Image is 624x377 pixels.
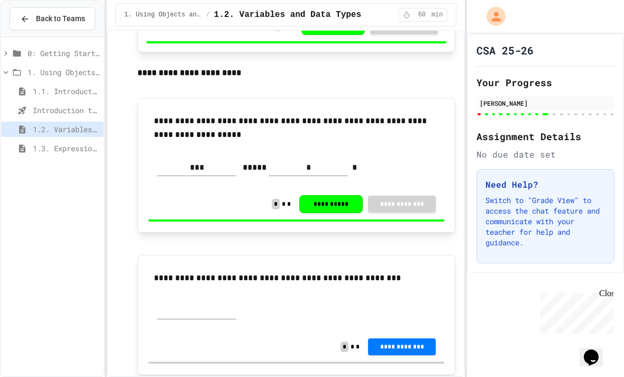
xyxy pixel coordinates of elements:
span: 0: Getting Started [27,48,99,59]
span: 1.1. Introduction to Algorithms, Programming, and Compilers [33,86,99,97]
div: Chat with us now!Close [4,4,73,67]
span: 1.3. Expressions and Output [New] [33,143,99,154]
span: 1.2. Variables and Data Types [33,124,99,135]
span: min [432,11,443,19]
div: [PERSON_NAME] [480,98,611,108]
div: My Account [475,4,508,29]
span: 1.2. Variables and Data Types [214,8,361,21]
span: Introduction to Algorithms, Programming, and Compilers [33,105,99,116]
h2: Your Progress [476,75,614,90]
p: Switch to "Grade View" to access the chat feature and communicate with your teacher for help and ... [485,195,605,248]
span: 1. Using Objects and Methods [27,67,99,78]
span: / [206,11,209,19]
span: Back to Teams [36,13,85,24]
h3: Need Help? [485,178,605,191]
iframe: chat widget [536,289,613,334]
h2: Assignment Details [476,129,614,144]
span: 1. Using Objects and Methods [124,11,201,19]
span: 60 [414,11,430,19]
h1: CSA 25-26 [476,43,534,58]
iframe: chat widget [580,335,613,366]
div: No due date set [476,148,614,161]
